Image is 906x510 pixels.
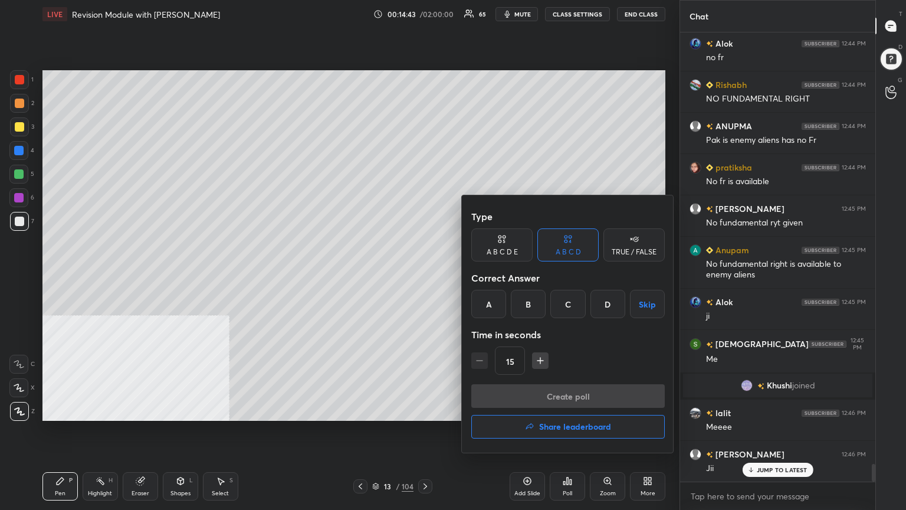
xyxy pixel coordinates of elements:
div: C [550,290,585,318]
div: A B C D E [487,249,518,256]
div: B [511,290,546,318]
div: D [590,290,625,318]
button: Share leaderboard [471,415,665,439]
div: Type [471,205,665,228]
button: Skip [630,290,665,318]
h4: Share leaderboard [539,423,611,431]
div: Correct Answer [471,266,665,290]
div: TRUE / FALSE [612,249,656,256]
div: Time in seconds [471,323,665,346]
div: A [471,290,506,318]
div: A B C D [556,249,581,256]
